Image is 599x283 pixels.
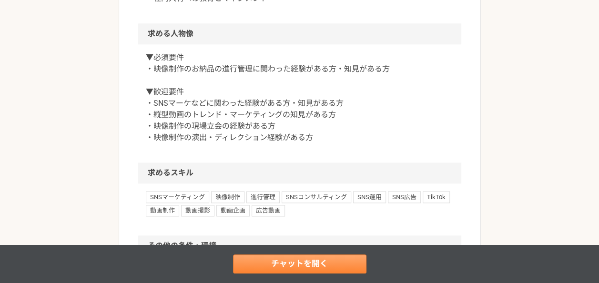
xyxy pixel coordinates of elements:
[233,254,366,273] a: チャットを開く
[282,191,351,202] span: SNSコンサルティング
[216,205,250,216] span: 動画企画
[246,191,280,202] span: 進行管理
[353,191,386,202] span: SNS運用
[423,191,450,202] span: TikTok
[138,235,461,256] h2: その他の条件・環境
[211,191,244,202] span: 映像制作
[138,162,461,183] h2: 求めるスキル
[388,191,421,202] span: SNS広告
[146,52,454,143] p: ▼必須要件 ・映像制作のお納品の進行管理に関わった経験がある方・知見がある方 ▼歓迎要件 ・SNSマーケなどに関わった経験がある方・知見がある方 ・縦型動画のトレンド・マーケティングの知見がある...
[146,191,209,202] span: SNSマーケティング
[146,205,179,216] span: 動画制作
[138,23,461,44] h2: 求める人物像
[252,205,285,216] span: 広告動画
[181,205,214,216] span: 動画撮影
